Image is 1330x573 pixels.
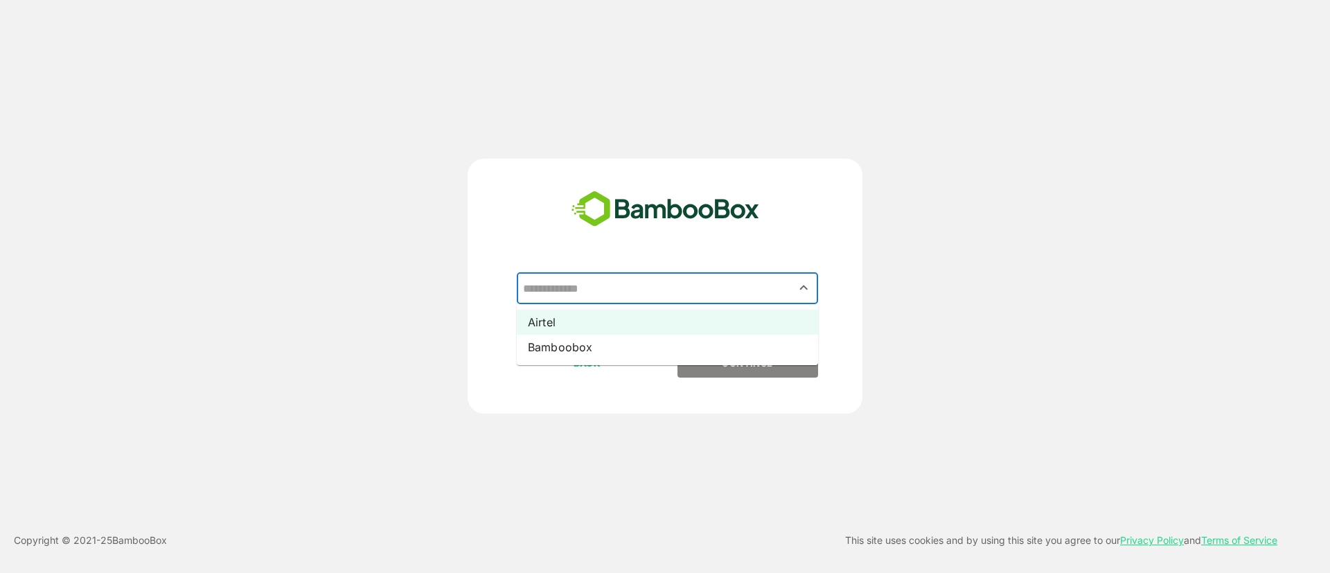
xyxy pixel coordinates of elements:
button: Close [795,279,813,297]
li: Airtel [517,310,818,335]
li: Bamboobox [517,335,818,360]
a: Terms of Service [1201,534,1277,546]
a: Privacy Policy [1120,534,1184,546]
img: bamboobox [564,186,767,232]
p: This site uses cookies and by using this site you agree to our and [845,532,1277,549]
p: Copyright © 2021- 25 BambooBox [14,532,167,549]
